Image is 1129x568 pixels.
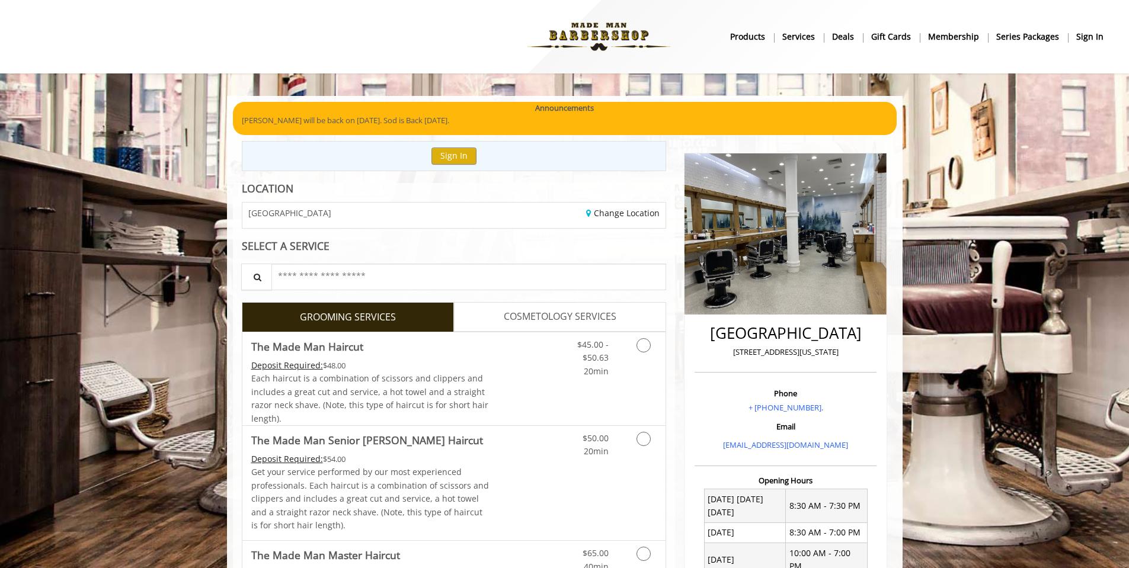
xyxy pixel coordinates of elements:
b: sign in [1076,30,1104,43]
span: Each haircut is a combination of scissors and clippers and includes a great cut and service, a ho... [251,373,488,423]
div: $48.00 [251,359,490,372]
b: The Made Man Haircut [251,338,363,355]
span: COSMETOLOGY SERVICES [504,309,616,325]
button: Service Search [241,264,272,290]
img: Made Man Barbershop logo [517,4,680,69]
b: Announcements [535,102,594,114]
b: The Made Man Senior [PERSON_NAME] Haircut [251,432,483,448]
span: This service needs some Advance to be paid before we block your appointment [251,360,323,371]
td: 8:30 AM - 7:30 PM [786,489,868,523]
b: Membership [928,30,979,43]
button: Sign In [431,147,476,165]
span: This service needs some Advance to be paid before we block your appointment [251,453,323,464]
b: LOCATION [242,181,293,195]
a: DealsDeals [824,28,863,45]
p: Get your service performed by our most experienced professionals. Each haircut is a combination o... [251,466,490,532]
b: The Made Man Master Haircut [251,547,400,563]
span: $50.00 [583,432,609,444]
h2: [GEOGRAPHIC_DATA] [698,325,874,342]
td: 8:30 AM - 7:00 PM [786,522,868,543]
a: Change Location [586,207,660,219]
span: [GEOGRAPHIC_DATA] [248,208,331,217]
td: [DATE] [704,522,786,543]
a: Series packagesSeries packages [988,28,1068,45]
h3: Email [698,422,874,431]
h3: Phone [698,389,874,397]
a: Productsproducts [722,28,774,45]
h3: Opening Hours [695,476,877,484]
div: $54.00 [251,453,490,466]
p: [STREET_ADDRESS][US_STATE] [698,346,874,358]
b: Series packages [996,30,1059,43]
span: $45.00 - $50.63 [577,339,609,363]
span: 20min [584,365,609,377]
a: MembershipMembership [920,28,988,45]
a: [EMAIL_ADDRESS][DOMAIN_NAME] [723,439,848,450]
b: Deals [832,30,854,43]
a: ServicesServices [774,28,824,45]
b: gift cards [871,30,911,43]
a: + [PHONE_NUMBER]. [749,402,823,413]
span: GROOMING SERVICES [300,310,396,325]
td: [DATE] [DATE] [DATE] [704,489,786,523]
p: [PERSON_NAME] will be back on [DATE]. Sod is Back [DATE]. [242,114,888,127]
b: products [730,30,765,43]
span: $65.00 [583,547,609,559]
a: Gift cardsgift cards [863,28,920,45]
a: sign insign in [1068,28,1112,45]
span: 20min [584,445,609,457]
div: SELECT A SERVICE [242,240,667,252]
b: Services [782,30,815,43]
